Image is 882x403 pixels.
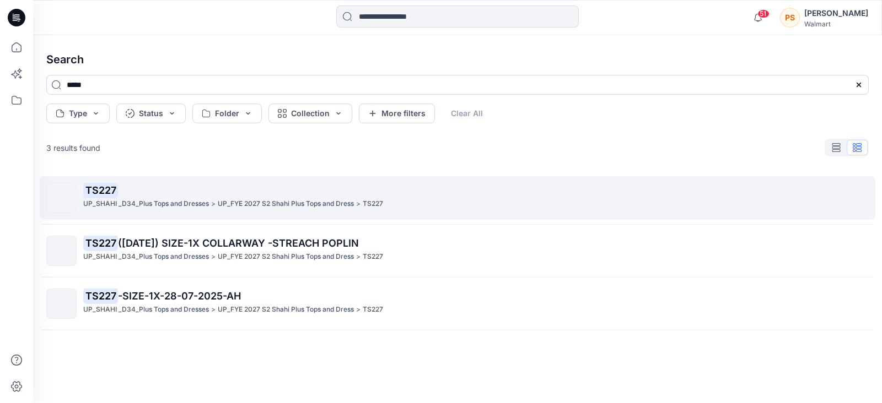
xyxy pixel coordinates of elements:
p: UP_SHAHI _D34_Plus Tops and Dresses [83,251,209,263]
p: 3 results found [46,142,100,154]
span: ([DATE]) SIZE-1X COLLARWAY -STREACH POPLIN [118,237,359,249]
button: Folder [192,104,262,123]
button: More filters [359,104,435,123]
p: > [356,304,361,315]
button: Status [116,104,186,123]
a: TS227UP_SHAHI _D34_Plus Tops and Dresses>UP_FYE 2027 S2 Shahi Plus Tops and Dress>TS227 [40,176,875,220]
p: UP_FYE 2027 S2 Shahi Plus Tops and Dress [218,251,354,263]
p: > [211,304,216,315]
p: UP_FYE 2027 S2 Shahi Plus Tops and Dress [218,198,354,210]
p: > [356,198,361,210]
h4: Search [37,44,878,75]
div: Walmart [804,20,868,28]
div: [PERSON_NAME] [804,7,868,20]
mark: TS227 [83,235,118,250]
a: TS227([DATE]) SIZE-1X COLLARWAY -STREACH POPLINUP_SHAHI _D34_Plus Tops and Dresses>UP_FYE 2027 S2... [40,229,875,273]
button: Collection [268,104,352,123]
p: TS227 [363,251,383,263]
p: > [211,251,216,263]
p: TS227 [363,198,383,210]
p: UP_SHAHI _D34_Plus Tops and Dresses [83,304,209,315]
span: -SIZE-1X-28-07-2025-AH [118,290,241,302]
span: 51 [757,9,770,18]
mark: TS227 [83,288,118,303]
a: TS227-SIZE-1X-28-07-2025-AHUP_SHAHI _D34_Plus Tops and Dresses>UP_FYE 2027 S2 Shahi Plus Tops and... [40,282,875,325]
p: UP_SHAHI _D34_Plus Tops and Dresses [83,198,209,210]
p: UP_FYE 2027 S2 Shahi Plus Tops and Dress [218,304,354,315]
mark: TS227 [83,182,118,198]
button: Type [46,104,110,123]
p: > [356,251,361,263]
p: > [211,198,216,210]
p: TS227 [363,304,383,315]
div: PS [780,8,800,28]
